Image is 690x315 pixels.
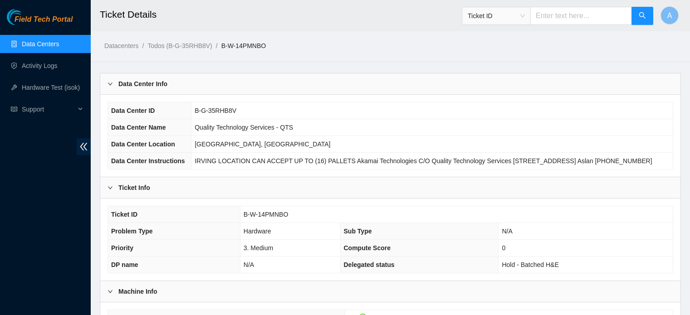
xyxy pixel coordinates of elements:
div: Data Center Info [100,73,680,94]
a: Data Centers [22,40,59,48]
span: Priority [111,244,133,252]
a: Hardware Test (isok) [22,84,80,91]
b: Ticket Info [118,183,150,193]
span: 3. Medium [244,244,273,252]
span: / [142,42,144,49]
div: Ticket Info [100,177,680,198]
a: B-W-14PMNBO [221,42,266,49]
button: A [661,6,679,24]
span: Field Tech Portal [15,15,73,24]
b: Data Center Info [118,79,167,89]
input: Enter text here... [530,7,632,25]
span: Delegated status [344,261,395,268]
span: Data Center Name [111,124,166,131]
span: Support [22,100,75,118]
span: B-W-14PMNBO [244,211,289,218]
span: right [108,185,113,190]
span: B-G-35RHB8V [195,107,236,114]
button: search [631,7,653,25]
span: / [216,42,218,49]
span: IRVING LOCATION CAN ACCEPT UP TO (16) PALLETS Akamai Technologies C/O Quality Technology Services... [195,157,652,165]
div: Machine Info [100,281,680,302]
span: Quality Technology Services - QTS [195,124,293,131]
img: Akamai Technologies [7,9,46,25]
span: search [639,12,646,20]
span: DP name [111,261,138,268]
span: Ticket ID [468,9,525,23]
span: 0 [502,244,505,252]
span: double-left [77,138,91,155]
span: Sub Type [344,228,372,235]
a: Activity Logs [22,62,58,69]
a: Datacenters [104,42,138,49]
span: Hold - Batched H&E [502,261,558,268]
span: Hardware [244,228,271,235]
span: read [11,106,17,112]
span: Data Center Instructions [111,157,185,165]
span: Ticket ID [111,211,137,218]
b: Machine Info [118,286,157,296]
span: right [108,81,113,87]
span: right [108,289,113,294]
span: N/A [502,228,512,235]
span: Data Center ID [111,107,155,114]
span: Compute Score [344,244,391,252]
a: Akamai TechnologiesField Tech Portal [7,16,73,28]
span: [GEOGRAPHIC_DATA], [GEOGRAPHIC_DATA] [195,141,330,148]
a: Todos (B-G-35RHB8V) [147,42,212,49]
span: N/A [244,261,254,268]
span: Data Center Location [111,141,175,148]
span: Problem Type [111,228,153,235]
span: A [667,10,672,21]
